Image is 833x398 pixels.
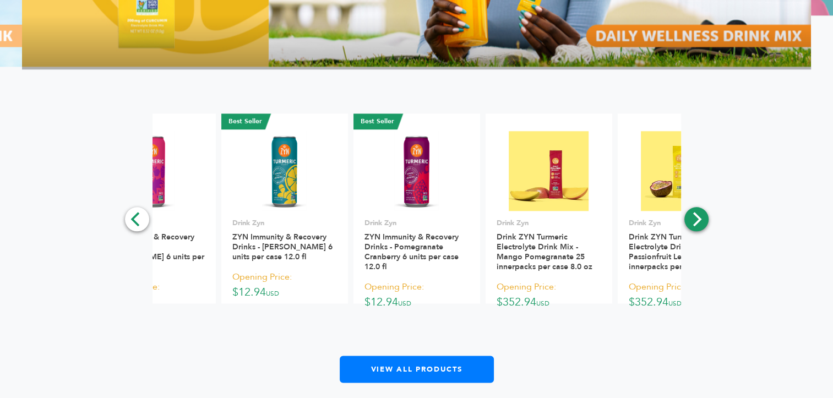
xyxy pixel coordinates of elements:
[364,279,469,311] p: $12.94
[100,280,159,295] span: Opening Price:
[394,131,439,210] img: ZYN Immunity & Recovery Drinks - Pomegranate Cranberry 6 units per case 12.0 fl
[266,289,279,298] span: USD
[496,279,601,311] p: $352.94
[232,269,337,301] p: $12.94
[628,232,724,272] a: Drink ZYN Turmeric Electrolyte Drink Mix - Passionfruit Lemonade 25 innerpacks per case 8.0 oz
[262,131,307,210] img: ZYN Immunity & Recovery Drinks - Lemon Ginger 6 units per case 12.0 fl
[536,299,549,308] span: USD
[684,207,709,231] button: Next
[509,131,589,211] img: Drink ZYN Turmeric Electrolyte Drink Mix - Mango Pomegranate 25 innerpacks per case 8.0 oz
[100,232,204,272] a: ZYN Immunity & Recovery Drinks - Mixed [PERSON_NAME] 6 units per case 12.0 fl
[364,280,423,295] span: Opening Price:
[668,299,681,308] span: USD
[125,207,149,231] button: Previous
[496,232,592,272] a: Drink ZYN Turmeric Electrolyte Drink Mix - Mango Pomegranate 25 innerpacks per case 8.0 oz
[130,131,175,210] img: ZYN Immunity & Recovery Drinks - Mixed Berry 6 units per case 12.0 fl
[232,270,292,285] span: Opening Price:
[364,232,458,272] a: ZYN Immunity & Recovery Drinks - Pomegranate Cranberry 6 units per case 12.0 fl
[100,218,204,228] p: Drink Zyn
[364,218,469,228] p: Drink Zyn
[496,218,601,228] p: Drink Zyn
[100,279,204,311] p: $12.94
[628,218,733,228] p: Drink Zyn
[628,279,733,311] p: $352.94
[641,131,721,211] img: Drink ZYN Turmeric Electrolyte Drink Mix - Passionfruit Lemonade 25 innerpacks per case 8.0 oz
[340,356,494,383] a: View All Products
[628,280,688,295] span: Opening Price:
[496,280,556,295] span: Opening Price:
[232,218,337,228] p: Drink Zyn
[232,232,333,262] a: ZYN Immunity & Recovery Drinks - [PERSON_NAME] 6 units per case 12.0 fl
[398,299,411,308] span: USD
